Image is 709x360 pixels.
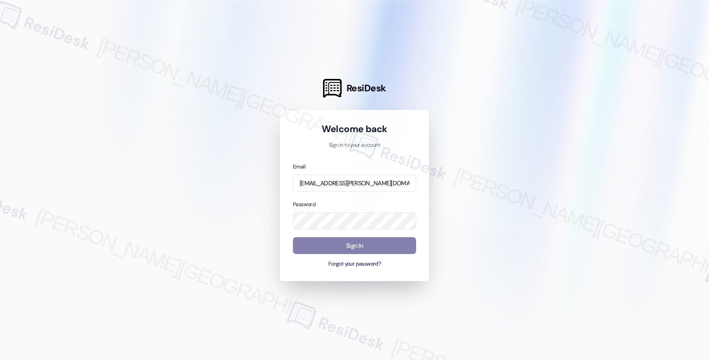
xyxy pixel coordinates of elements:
img: ResiDesk Logo [323,79,342,98]
span: ResiDesk [347,82,386,94]
button: Forgot your password? [293,260,416,268]
label: Email [293,163,305,170]
label: Password [293,201,316,208]
h1: Welcome back [293,123,416,135]
button: Sign In [293,237,416,254]
input: name@example.com [293,175,416,192]
p: Sign in to your account [293,141,416,149]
